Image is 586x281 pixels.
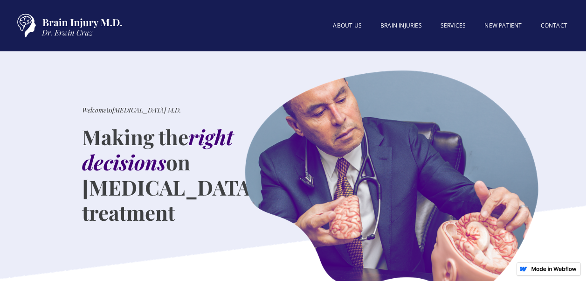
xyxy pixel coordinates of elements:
a: About US [324,16,371,35]
em: right decisions [82,123,234,176]
a: SERVICES [431,16,476,35]
a: home [9,9,126,42]
img: Made in Webflow [531,267,577,271]
a: New patient [475,16,531,35]
em: Welcome [82,105,106,114]
a: BRAIN INJURIES [371,16,431,35]
h1: Making the on [MEDICAL_DATA] treatment [82,124,257,225]
a: Contact [531,16,577,35]
div: to [82,105,181,115]
em: [MEDICAL_DATA] M.D. [112,105,181,114]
